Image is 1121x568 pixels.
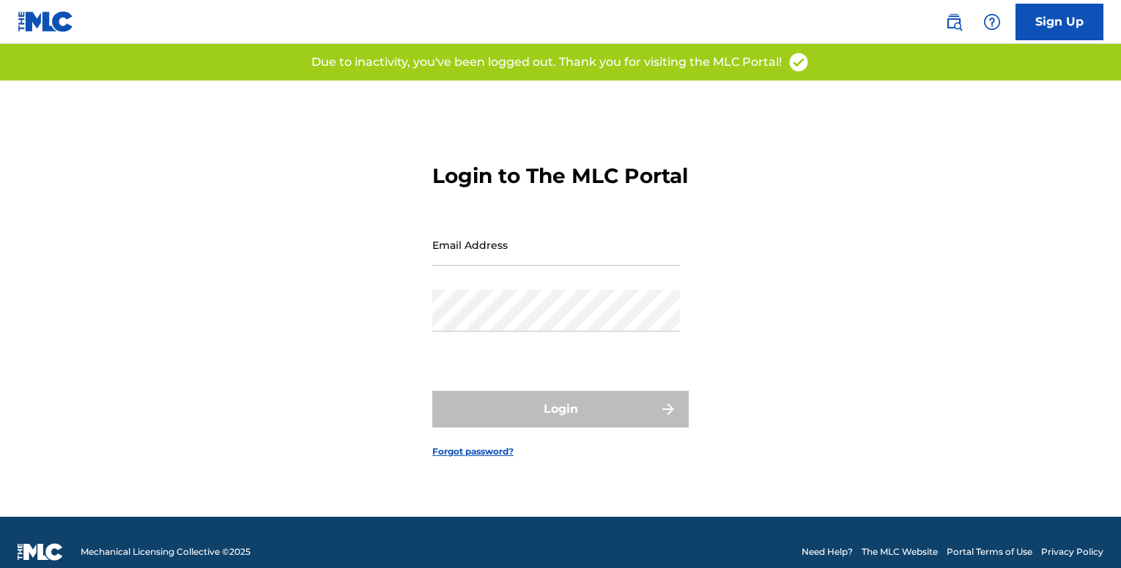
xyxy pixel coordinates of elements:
iframe: Chat Widget [1048,498,1121,568]
a: Public Search [939,7,969,37]
p: Due to inactivity, you've been logged out. Thank you for visiting the MLC Portal! [311,53,782,71]
img: access [788,51,810,73]
img: MLC Logo [18,11,74,32]
img: search [945,13,963,31]
a: Forgot password? [432,445,514,458]
h3: Login to The MLC Portal [432,163,688,189]
img: help [983,13,1001,31]
span: Mechanical Licensing Collective © 2025 [81,545,251,558]
div: Help [977,7,1007,37]
a: Portal Terms of Use [947,545,1032,558]
a: Need Help? [802,545,853,558]
a: The MLC Website [862,545,938,558]
a: Privacy Policy [1041,545,1103,558]
img: logo [18,543,63,561]
a: Sign Up [1015,4,1103,40]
